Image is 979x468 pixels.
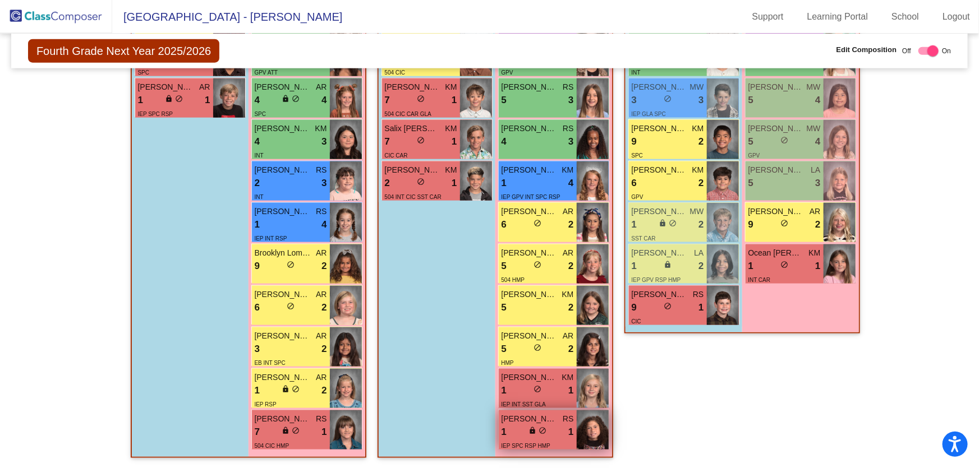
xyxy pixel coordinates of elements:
[282,427,289,434] span: lock
[292,95,300,103] span: do_not_disturb_alt
[255,217,260,232] span: 1
[664,302,672,310] span: do_not_disturb_alt
[385,93,390,108] span: 7
[690,206,704,217] span: MW
[883,8,928,26] a: School
[568,259,573,274] span: 2
[321,135,327,149] span: 3
[815,217,820,232] span: 2
[316,413,327,425] span: RS
[563,247,573,259] span: AR
[563,81,573,93] span: RS
[632,176,637,191] span: 6
[942,46,951,56] span: On
[698,217,704,232] span: 2
[502,194,560,200] span: IEP GPV INT SPC RSP
[780,219,788,227] span: do_not_disturb_alt
[255,194,264,200] span: INT
[316,206,327,217] span: RS
[316,372,327,383] span: AR
[632,259,637,274] span: 1
[563,206,573,217] span: AR
[452,176,457,191] span: 1
[632,194,644,200] span: GPV
[502,372,558,383] span: [PERSON_NAME]
[175,95,183,103] span: do_not_disturb_alt
[502,425,507,439] span: 1
[502,413,558,425] span: [PERSON_NAME]
[255,93,260,108] span: 4
[502,342,507,356] span: 5
[255,164,311,176] span: [PERSON_NAME]
[836,44,897,55] span: Edit Composition
[502,123,558,135] span: [PERSON_NAME]
[255,111,266,117] span: SPC
[539,427,546,434] span: do_not_disturb_alt
[534,344,541,351] span: do_not_disturb_alt
[807,81,821,93] span: MW
[445,81,457,93] span: KM
[112,8,342,26] span: [GEOGRAPHIC_DATA] - [PERSON_NAME]
[316,330,327,342] span: AR
[632,206,688,217] span: [PERSON_NAME]
[632,247,688,259] span: [PERSON_NAME]
[445,164,457,176] span: KM
[502,164,558,176] span: [PERSON_NAME]
[385,111,431,117] span: 504 CIC CAR GLA
[502,330,558,342] span: [PERSON_NAME]
[748,206,805,217] span: [PERSON_NAME]
[321,342,327,356] span: 2
[632,289,688,300] span: [PERSON_NAME]
[632,111,667,117] span: IEP GLA SPC
[632,152,644,159] span: SPC
[815,259,820,274] span: 1
[255,383,260,398] span: 1
[445,123,457,135] span: KM
[502,360,514,366] span: HMP
[748,152,760,159] span: GPV
[321,383,327,398] span: 2
[690,81,704,93] span: MW
[743,8,793,26] a: Support
[452,135,457,149] span: 1
[292,385,300,393] span: do_not_disturb_alt
[748,247,805,259] span: Ocean [PERSON_NAME]
[321,425,327,439] span: 1
[502,217,507,232] span: 6
[255,372,311,383] span: [PERSON_NAME]
[502,277,525,283] span: 504 HMP
[692,164,704,176] span: KM
[748,164,805,176] span: [PERSON_NAME]
[138,93,143,108] span: 1
[568,342,573,356] span: 2
[502,443,550,449] span: IEP SPC RSP HMP
[748,93,753,108] span: 5
[632,81,688,93] span: [PERSON_NAME]
[255,413,311,425] span: [PERSON_NAME]
[321,217,327,232] span: 4
[287,261,295,268] span: do_not_disturb_alt
[632,69,641,76] span: INT
[385,194,442,200] span: 504 INT CIC SST CAR
[502,206,558,217] span: [PERSON_NAME]
[255,300,260,315] span: 6
[255,443,289,449] span: 504 CIC HMP
[632,318,641,325] span: CIC
[385,164,441,176] span: [PERSON_NAME]
[502,300,507,315] span: 5
[287,302,295,310] span: do_not_disturb_alt
[255,176,260,191] span: 2
[417,136,425,144] span: do_not_disturb_alt
[669,219,677,227] span: do_not_disturb_alt
[315,123,327,135] span: KM
[563,123,573,135] span: RS
[417,178,425,186] span: do_not_disturb_alt
[205,93,210,108] span: 1
[282,385,289,393] span: lock
[632,123,688,135] span: [PERSON_NAME]
[568,93,573,108] span: 3
[568,383,573,398] span: 1
[798,8,877,26] a: Learning Portal
[452,93,457,108] span: 1
[698,93,704,108] span: 3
